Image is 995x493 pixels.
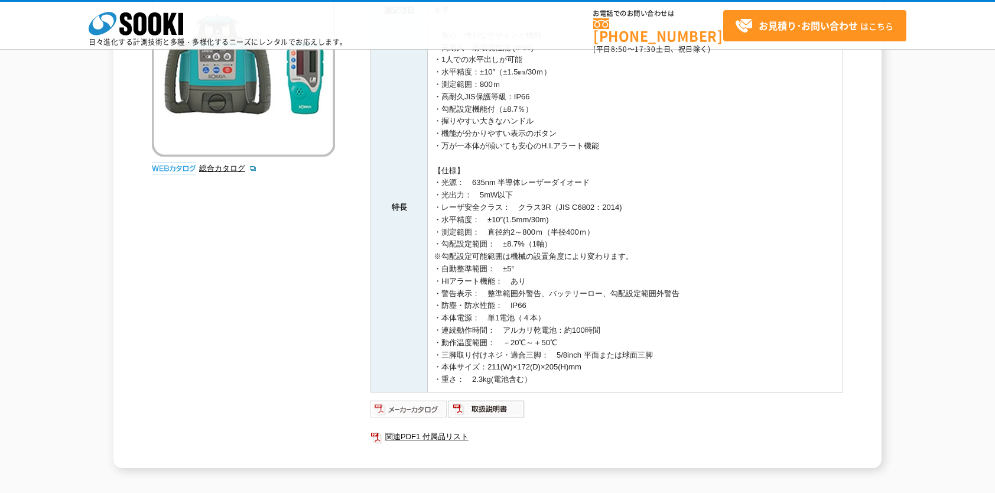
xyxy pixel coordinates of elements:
a: メーカーカタログ [370,407,448,416]
strong: お見積り･お問い合わせ [759,18,858,33]
th: 特長 [371,23,428,392]
span: はこちら [735,17,893,35]
span: お電話でのお問い合わせは [593,10,723,17]
a: 取扱説明書 [448,407,525,416]
span: 8:50 [611,44,627,54]
img: メーカーカタログ [370,400,448,419]
span: (平日 ～ 土日、祝日除く) [593,44,710,54]
a: 総合カタログ [199,164,257,173]
a: [PHONE_NUMBER] [593,18,723,43]
a: 関連PDF1 付属品リスト [370,429,843,445]
p: 日々進化する計測技術と多種・多様化するニーズにレンタルでお応えします。 [89,38,347,46]
img: webカタログ [152,163,196,174]
td: ・安心、便利なデザインと機能 ・高耐久・耐環境性能 (IP66) ・1人での水平出しが可能 ・水平精度：±10″（±1.5㎜/30ｍ） ・測定範囲：800ｍ ・高耐久JIS保護等級：IP66 ・... [428,23,843,392]
img: 取扱説明書 [448,400,525,419]
a: お見積り･お問い合わせはこちら [723,10,906,41]
span: 17:30 [635,44,656,54]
